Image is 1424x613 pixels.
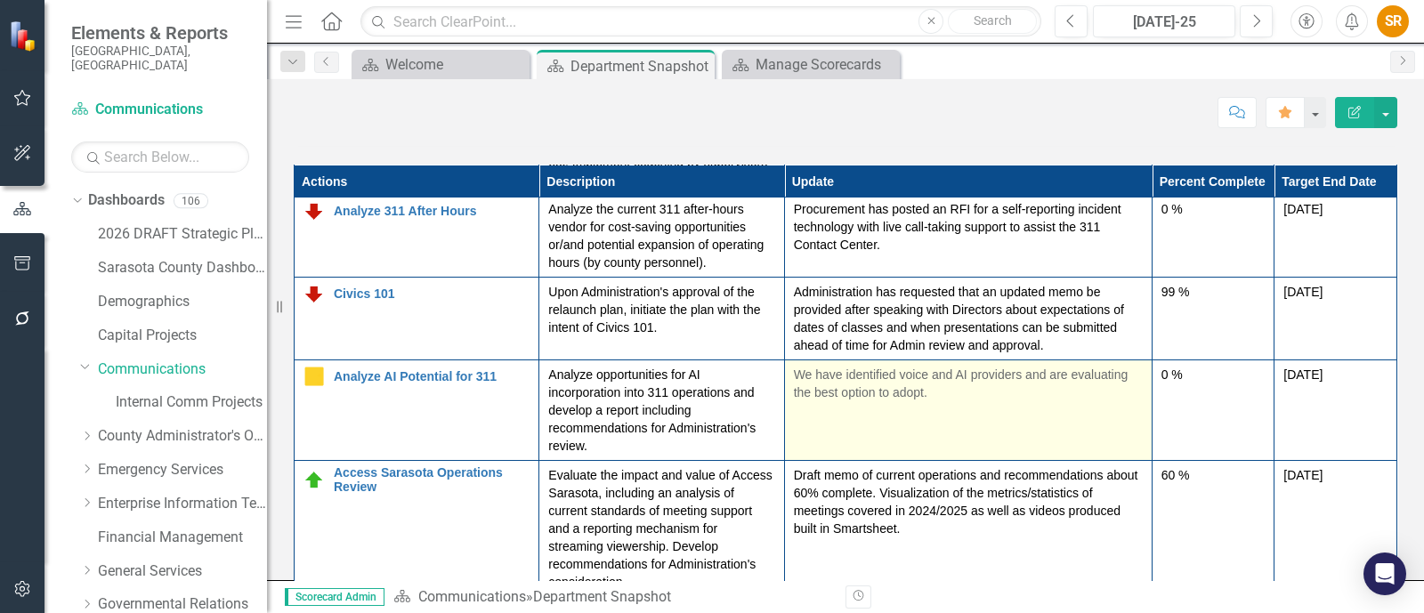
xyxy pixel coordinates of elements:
[295,195,539,278] td: Double-Click to Edit Right Click for Context Menu
[116,392,267,413] a: Internal Comm Projects
[418,588,526,605] a: Communications
[1093,5,1235,37] button: [DATE]-25
[974,13,1012,28] span: Search
[1152,461,1274,597] td: Double-Click to Edit
[539,360,784,461] td: Double-Click to Edit
[1274,360,1397,461] td: Double-Click to Edit
[548,366,774,455] p: Analyze opportunities for AI incorporation into 311 operations and develop a report including rec...
[98,426,267,447] a: County Administrator's Office
[334,205,530,218] a: Analyze 311 After Hours
[1274,278,1397,360] td: Double-Click to Edit
[539,278,784,360] td: Double-Click to Edit
[548,466,774,591] p: Evaluate the impact and value of Access Sarasota, including an analysis of current standards of m...
[1161,466,1266,484] div: 60 %
[71,100,249,120] a: Communications
[1099,12,1229,33] div: [DATE]-25
[1283,285,1323,299] span: [DATE]
[98,561,267,582] a: General Services
[393,587,832,608] div: »
[174,193,208,208] div: 106
[784,278,1152,360] td: Double-Click to Edit
[98,460,267,480] a: Emergency Services
[539,461,784,597] td: Double-Click to Edit
[285,588,384,606] span: Scorecard Admin
[334,287,530,301] a: Civics 101
[303,200,325,222] img: Below Plan
[794,366,1143,401] p: We have identified voice and AI providers and are evaluating the best option to adopt.
[71,44,249,73] small: [GEOGRAPHIC_DATA], [GEOGRAPHIC_DATA]
[794,283,1143,354] p: Administration has requested that an updated memo be provided after speaking with Directors about...
[548,283,774,336] p: Upon Administration's approval of the relaunch plan, initiate the plan with the intent of Civics ...
[98,528,267,548] a: Financial Management
[794,466,1143,537] p: Draft memo of current operations and recommendations about 60% complete. Visualization of the met...
[98,494,267,514] a: Enterprise Information Technology
[1274,195,1397,278] td: Double-Click to Edit
[726,53,895,76] a: Manage Scorecards
[1274,461,1397,597] td: Double-Click to Edit
[1152,195,1274,278] td: Double-Click to Edit
[1363,553,1406,595] div: Open Intercom Messenger
[1152,360,1274,461] td: Double-Click to Edit
[360,6,1041,37] input: Search ClearPoint...
[1283,367,1323,382] span: [DATE]
[784,461,1152,597] td: Double-Click to Edit
[303,283,325,304] img: Below Plan
[1161,200,1266,218] div: 0 %
[334,370,530,383] a: Analyze AI Potential for 311
[98,359,267,380] a: Communications
[88,190,165,211] a: Dashboards
[71,141,249,173] input: Search Below...
[1152,278,1274,360] td: Double-Click to Edit
[303,470,325,491] img: On Target
[295,278,539,360] td: Double-Click to Edit Right Click for Context Menu
[548,200,774,271] p: Analyze the current 311 after-hours vendor for cost-saving opportunities or/and potential expansi...
[784,195,1152,278] td: Double-Click to Edit
[794,200,1143,254] p: Procurement has posted an RFI for a self-reporting incident technology with live call-taking supp...
[9,20,40,52] img: ClearPoint Strategy
[71,22,249,44] span: Elements & Reports
[295,360,539,461] td: Double-Click to Edit Right Click for Context Menu
[98,224,267,245] a: 2026 DRAFT Strategic Plan
[1161,366,1266,383] div: 0 %
[98,292,267,312] a: Demographics
[1283,202,1323,216] span: [DATE]
[295,461,539,597] td: Double-Click to Edit Right Click for Context Menu
[98,258,267,278] a: Sarasota County Dashboard
[539,195,784,278] td: Double-Click to Edit
[533,588,671,605] div: Department Snapshot
[356,53,525,76] a: Welcome
[334,466,530,494] a: Access Sarasota Operations Review
[303,366,325,387] img: Caution
[784,360,1152,461] td: Double-Click to Edit
[1161,283,1266,301] div: 99 %
[570,55,710,77] div: Department Snapshot
[948,9,1037,34] button: Search
[98,326,267,346] a: Capital Projects
[385,53,525,76] div: Welcome
[1377,5,1409,37] button: SR
[756,53,895,76] div: Manage Scorecards
[1283,468,1323,482] span: [DATE]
